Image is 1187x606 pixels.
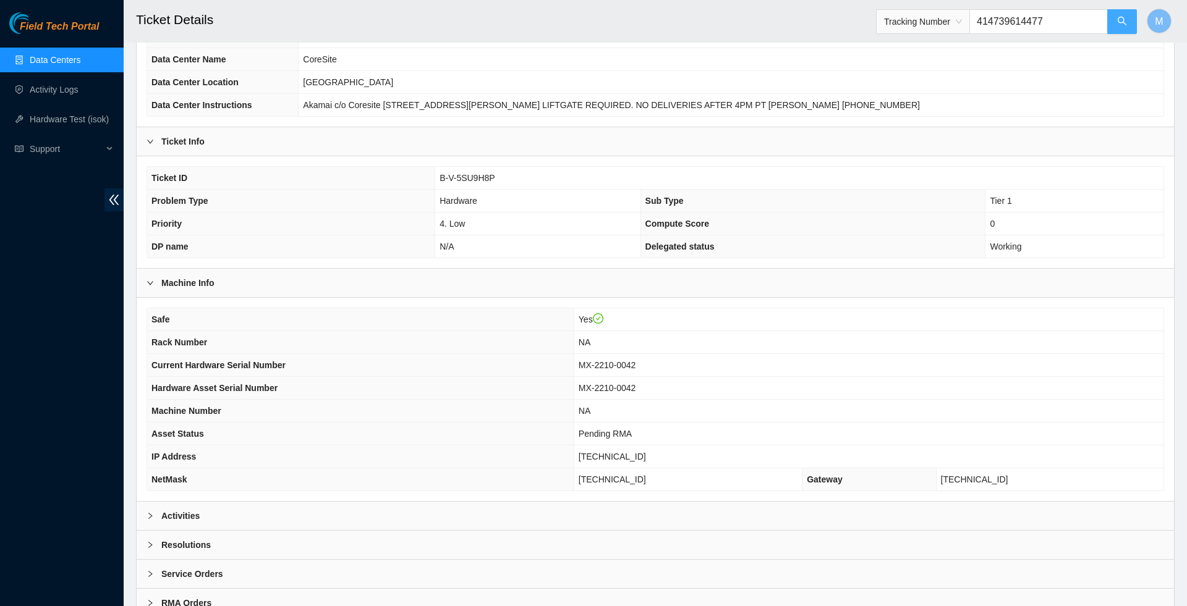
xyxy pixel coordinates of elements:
[579,383,636,393] span: MX-2210-0042
[941,474,1008,484] span: [TECHNICAL_ID]
[440,219,465,229] span: 4. Low
[579,474,646,484] span: [TECHNICAL_ID]
[151,219,182,229] span: Priority
[161,538,211,552] b: Resolutions
[161,567,223,581] b: Service Orders
[884,12,962,31] span: Tracking Number
[151,452,196,461] span: IP Address
[104,188,124,211] span: double-left
[161,276,215,290] b: Machine Info
[147,570,154,578] span: right
[137,127,1174,156] div: Ticket Info
[151,100,252,110] span: Data Center Instructions
[1147,9,1172,33] button: M
[151,383,278,393] span: Hardware Asset Serial Number
[147,541,154,549] span: right
[151,77,239,87] span: Data Center Location
[303,54,336,64] span: CoreSite
[303,77,393,87] span: [GEOGRAPHIC_DATA]
[137,269,1174,297] div: Machine Info
[151,173,187,183] span: Ticket ID
[151,406,221,416] span: Machine Number
[579,314,603,324] span: Yes
[579,360,636,370] span: MX-2210-0042
[151,337,207,347] span: Rack Number
[440,173,495,183] span: B-V-5SU9H8P
[147,512,154,520] span: right
[1107,9,1137,34] button: search
[151,54,226,64] span: Data Center Name
[645,242,715,251] span: Delegated status
[137,502,1174,530] div: Activities
[1117,16,1127,28] span: search
[579,406,590,416] span: NA
[151,474,187,484] span: NetMask
[807,474,843,484] span: Gateway
[15,145,23,153] span: read
[20,21,99,33] span: Field Tech Portal
[440,242,454,251] span: N/A
[9,22,99,38] a: Akamai TechnologiesField Tech Portal
[969,9,1108,34] input: Enter text here...
[30,55,80,65] a: Data Centers
[303,100,920,110] span: Akamai c/o Coresite [STREET_ADDRESS][PERSON_NAME] LIFTGATE REQUIRED. NO DELIVERIES AFTER 4PM PT [...
[137,560,1174,588] div: Service Orders
[579,452,646,461] span: [TECHNICAL_ID]
[147,279,154,287] span: right
[9,12,62,34] img: Akamai Technologies
[151,429,204,439] span: Asset Status
[151,196,208,206] span: Problem Type
[30,114,109,124] a: Hardware Test (isok)
[990,242,1021,251] span: Working
[30,85,79,95] a: Activity Logs
[161,135,205,148] b: Ticket Info
[579,337,590,347] span: NA
[151,360,286,370] span: Current Hardware Serial Number
[137,531,1174,559] div: Resolutions
[440,196,477,206] span: Hardware
[579,429,632,439] span: Pending RMA
[1155,14,1163,29] span: M
[645,196,684,206] span: Sub Type
[30,137,103,161] span: Support
[151,314,170,324] span: Safe
[990,196,1011,206] span: Tier 1
[645,219,709,229] span: Compute Score
[990,219,995,229] span: 0
[151,242,189,251] span: DP name
[161,509,200,523] b: Activities
[593,313,604,324] span: check-circle
[147,138,154,145] span: right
